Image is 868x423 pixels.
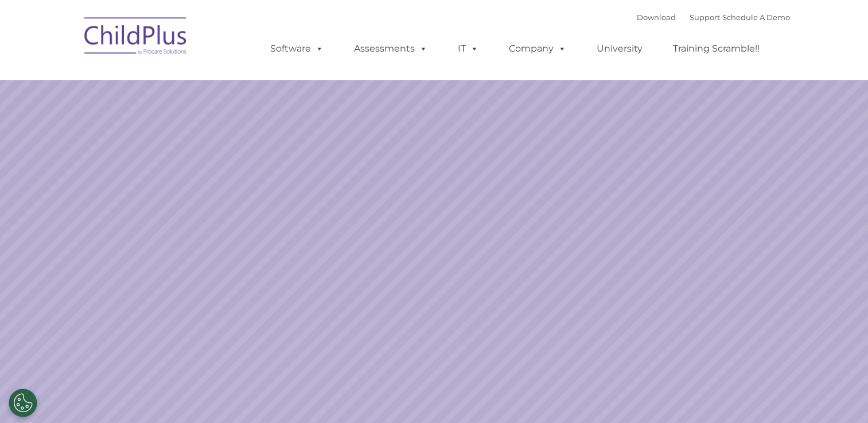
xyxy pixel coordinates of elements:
[637,13,676,22] a: Download
[585,37,654,60] a: University
[661,37,771,60] a: Training Scramble!!
[722,13,790,22] a: Schedule A Demo
[79,9,193,66] img: ChildPlus by Procare Solutions
[9,389,37,417] button: Cookies Settings
[690,13,720,22] a: Support
[637,13,790,22] font: |
[497,37,578,60] a: Company
[259,37,335,60] a: Software
[446,37,490,60] a: IT
[342,37,439,60] a: Assessments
